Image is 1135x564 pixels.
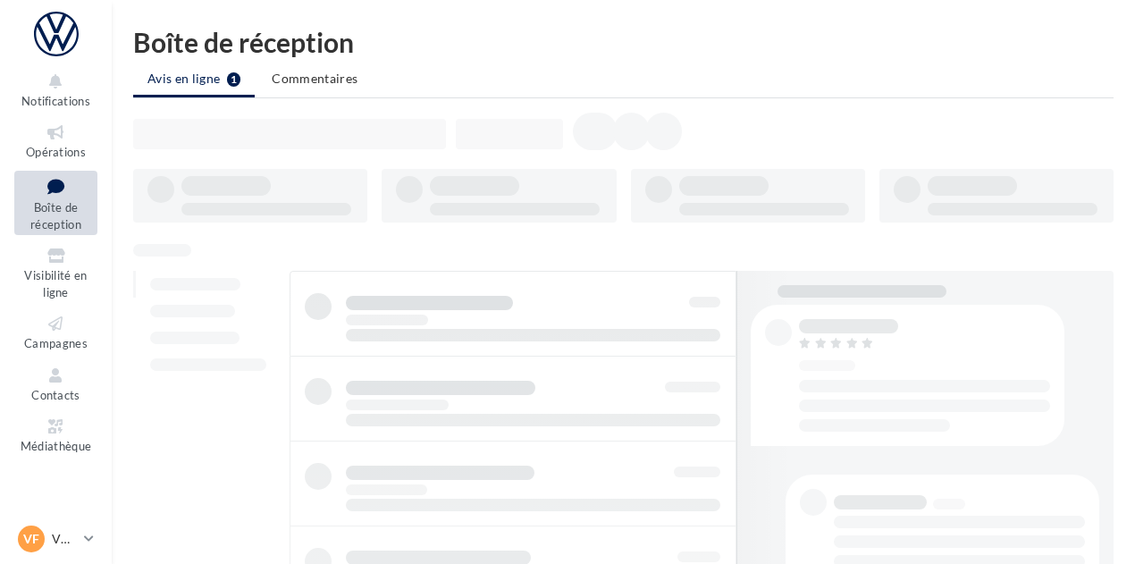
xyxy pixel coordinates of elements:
[14,310,97,354] a: Campagnes
[26,145,86,159] span: Opérations
[24,336,88,350] span: Campagnes
[23,530,39,548] span: VF
[24,268,87,299] span: Visibilité en ligne
[14,68,97,112] button: Notifications
[14,119,97,163] a: Opérations
[14,522,97,556] a: VF VW Francheville
[21,94,90,108] span: Notifications
[14,362,97,406] a: Contacts
[14,171,97,236] a: Boîte de réception
[133,29,1114,55] div: Boîte de réception
[21,439,92,453] span: Médiathèque
[272,71,357,86] span: Commentaires
[31,388,80,402] span: Contacts
[14,413,97,457] a: Médiathèque
[52,530,77,548] p: VW Francheville
[14,465,97,509] a: Calendrier
[14,242,97,303] a: Visibilité en ligne
[30,200,81,231] span: Boîte de réception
